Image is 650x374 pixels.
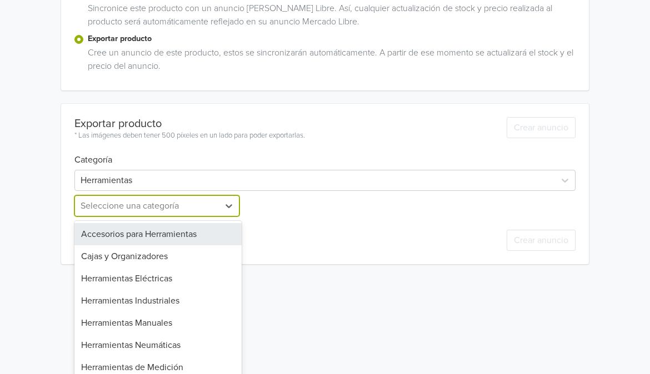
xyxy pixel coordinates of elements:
label: Exportar producto [88,33,576,45]
div: Exportar producto [74,117,305,130]
div: Herramientas Neumáticas [74,334,242,356]
div: Herramientas Manuales [74,312,242,334]
div: Cree un anuncio de este producto, estos se sincronizarán automáticamente. A partir de ese momento... [83,46,576,77]
div: Cajas y Organizadores [74,245,242,267]
div: Herramientas Eléctricas [74,267,242,290]
button: Crear anuncio [507,117,576,138]
div: Accesorios para Herramientas [74,223,242,245]
div: * Las imágenes deben tener 500 píxeles en un lado para poder exportarlas. [74,130,305,141]
button: Crear anuncio [507,230,576,251]
div: Herramientas Industriales [74,290,242,312]
div: Sincronice este producto con un anuncio [PERSON_NAME] Libre. Así, cualquier actualización de stoc... [83,2,576,33]
h6: Categoría [74,141,576,165]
